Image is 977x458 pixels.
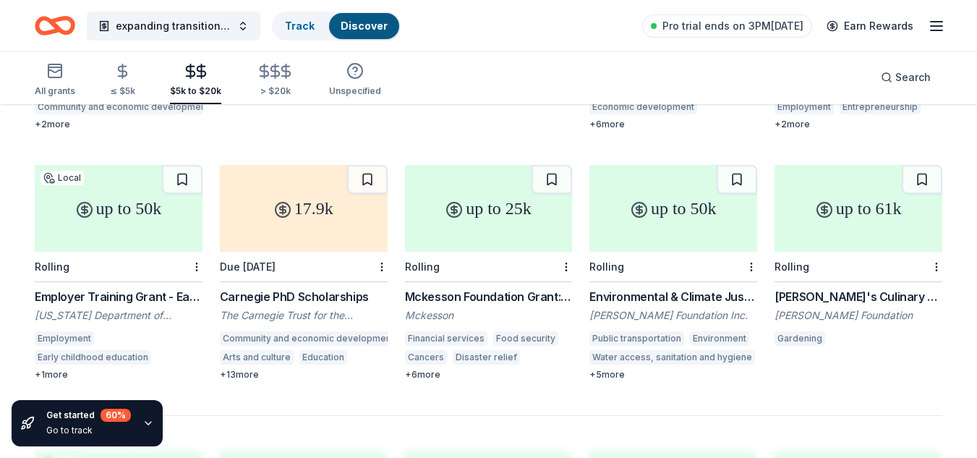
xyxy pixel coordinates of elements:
div: Employment [775,100,834,114]
button: TrackDiscover [272,12,401,41]
div: Mckesson Foundation Grant: below $25,000 [405,288,573,305]
div: Employer Training Grant - Early Childhood Education [35,288,202,305]
div: Mckesson [405,308,573,323]
a: 17.9kDue [DATE]Carnegie PhD ScholarshipsThe Carnegie Trust for the Universities of [GEOGRAPHIC_DA... [220,165,388,381]
div: Health [526,350,559,365]
a: up to 50kRollingEnvironmental & Climate Justice Program[PERSON_NAME] Foundation Inc.Public transp... [589,165,757,381]
a: Pro trial ends on 3PM[DATE] [642,14,812,38]
div: Public transportation [589,331,684,346]
div: + 1 more [35,369,202,381]
div: 60 % [101,409,131,422]
div: Food security [493,331,558,346]
div: Community and economic development [35,100,212,114]
a: up to 25kRollingMckesson Foundation Grant: below $25,000MckessonFinancial servicesFood securityCa... [405,165,573,381]
div: Economic development [589,100,697,114]
a: Track [285,20,315,32]
div: [US_STATE] Department of Workforce Development [35,308,202,323]
div: Gardening [775,331,825,346]
div: Entrepreneurship [840,100,921,114]
div: + 2 more [775,119,942,130]
div: up to 25k [405,165,573,252]
button: ≤ $5k [110,57,135,104]
div: Unspecified [329,85,381,97]
div: [PERSON_NAME] Foundation [775,308,942,323]
div: Local [40,171,84,185]
div: [PERSON_NAME]'s Culinary Garden & Teaching Kitchen Grants [775,288,942,305]
div: > $20k [256,85,294,97]
a: up to 50kLocalRollingEmployer Training Grant - Early Childhood Education[US_STATE] Department of ... [35,165,202,381]
div: Education [299,350,347,365]
button: $5k to $20k [170,57,221,104]
span: Pro trial ends on 3PM[DATE] [662,17,803,35]
div: Go to track [46,425,131,436]
div: Get started [46,409,131,422]
div: + 2 more [35,119,202,130]
div: 17.9k [220,165,388,252]
div: Rolling [775,260,809,273]
div: Financial services [405,331,487,346]
div: up to 61k [775,165,942,252]
span: expanding transitional housing [116,17,231,35]
div: [PERSON_NAME] Foundation Inc. [589,308,757,323]
div: All grants [35,85,75,97]
div: Rolling [589,260,624,273]
div: $5k to $20k [170,85,221,97]
a: Discover [341,20,388,32]
button: expanding transitional housing [87,12,260,41]
div: + 6 more [589,119,757,130]
div: up to 50k [589,165,757,252]
button: All grants [35,56,75,104]
div: Early childhood education [35,350,151,365]
div: Cancers [405,350,447,365]
button: Unspecified [329,56,381,104]
div: Environmental & Climate Justice Program [589,288,757,305]
div: Environment [690,331,749,346]
div: ≤ $5k [110,85,135,97]
button: Search [869,63,942,92]
a: up to 61kRolling[PERSON_NAME]'s Culinary Garden & Teaching Kitchen Grants[PERSON_NAME] Foundation... [775,165,942,350]
div: Disaster relief [453,350,520,365]
div: up to 50k [35,165,202,252]
a: Earn Rewards [818,13,922,39]
span: Search [895,69,931,86]
div: + 13 more [220,369,388,381]
button: > $20k [256,57,294,104]
a: Home [35,9,75,43]
div: The Carnegie Trust for the Universities of [GEOGRAPHIC_DATA] [220,308,388,323]
div: Community and economic development [220,331,397,346]
div: Rolling [405,260,440,273]
div: Due [DATE] [220,260,276,273]
div: + 5 more [589,369,757,381]
div: Arts and culture [220,350,294,365]
div: Carnegie PhD Scholarships [220,288,388,305]
div: Employment [35,331,94,346]
div: Rolling [35,260,69,273]
div: Water access, sanitation and hygiene [589,350,755,365]
div: + 6 more [405,369,573,381]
